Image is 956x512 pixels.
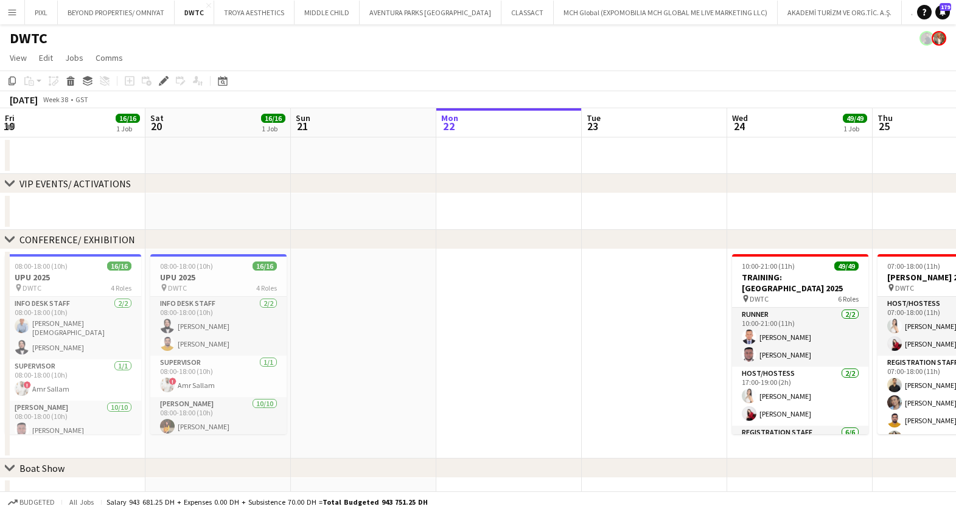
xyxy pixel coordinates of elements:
[111,283,131,292] span: 4 Roles
[58,1,175,24] button: BEYOND PROPERTIES/ OMNIYAT
[730,119,748,133] span: 24
[96,52,123,63] span: Comms
[107,261,131,271] span: 16/16
[296,112,310,123] span: Sun
[150,272,287,283] h3: UPU 2025
[23,283,41,292] span: DWTC
[19,462,65,474] div: Boat Show
[75,95,88,104] div: GST
[501,1,554,24] button: CLASSACT
[439,119,458,133] span: 22
[19,498,55,507] span: Budgeted
[742,261,795,271] span: 10:00-21:00 (11h)
[877,112,893,123] span: Thu
[295,1,360,24] button: MIDDLE CHILD
[3,119,15,133] span: 19
[65,52,83,63] span: Jobs
[750,294,769,303] span: DWTC
[214,1,295,24] button: TROYA AESTHETICS
[10,52,27,63] span: View
[587,112,601,123] span: Tue
[843,124,867,133] div: 1 Job
[19,234,135,246] div: CONFERENCE/ EXHIBITION
[5,112,15,123] span: Fri
[876,119,893,133] span: 25
[34,50,58,66] a: Edit
[253,261,277,271] span: 16/16
[5,272,141,283] h3: UPU 2025
[294,119,310,133] span: 21
[323,497,428,507] span: Total Budgeted 943 751.25 DH
[843,114,867,123] span: 49/49
[106,497,428,507] div: Salary 943 681.25 DH + Expenses 0.00 DH + Subsistence 70.00 DH =
[935,5,950,19] a: 179
[360,1,501,24] button: AVENTURA PARKS [GEOGRAPHIC_DATA]
[940,3,951,11] span: 179
[25,1,58,24] button: PIXL
[895,283,914,292] span: DWTC
[261,114,285,123] span: 16/16
[10,94,38,106] div: [DATE]
[262,124,285,133] div: 1 Job
[169,378,176,385] span: !
[150,297,287,356] app-card-role: Info desk staff2/208:00-18:00 (10h)[PERSON_NAME][PERSON_NAME]
[150,356,287,397] app-card-role: Supervisor1/108:00-18:00 (10h)!Amr Sallam
[15,261,68,271] span: 08:00-18:00 (10h)
[887,261,940,271] span: 07:00-18:00 (11h)
[256,283,277,292] span: 4 Roles
[150,112,164,123] span: Sat
[60,50,88,66] a: Jobs
[40,95,71,104] span: Week 38
[24,381,31,389] span: !
[116,114,140,123] span: 16/16
[5,254,141,434] app-job-card: 08:00-18:00 (10h)16/16UPU 2025 DWTC4 RolesInfo desk staff2/208:00-18:00 (10h)[PERSON_NAME][DEMOGR...
[168,283,187,292] span: DWTC
[5,359,141,401] app-card-role: Supervisor1/108:00-18:00 (10h)!Amr Sallam
[919,31,934,46] app-user-avatar: Mohamed Arafa
[732,308,868,367] app-card-role: Runner2/210:00-21:00 (11h)[PERSON_NAME][PERSON_NAME]
[732,272,868,294] h3: TRAINING: [GEOGRAPHIC_DATA] 2025
[778,1,902,24] button: AKADEMİ TURİZM VE ORG.TİC. A.Ş.
[6,496,57,509] button: Budgeted
[5,50,32,66] a: View
[834,261,859,271] span: 49/49
[838,294,859,303] span: 6 Roles
[554,1,778,24] button: MCH Global (EXPOMOBILIA MCH GLOBAL ME LIVE MARKETING LLC)
[932,31,946,46] app-user-avatar: Clinton Appel
[732,367,868,426] app-card-role: Host/Hostess2/217:00-19:00 (2h)[PERSON_NAME][PERSON_NAME]
[67,497,96,507] span: All jobs
[150,254,287,434] app-job-card: 08:00-18:00 (10h)16/16UPU 2025 DWTC4 RolesInfo desk staff2/208:00-18:00 (10h)[PERSON_NAME][PERSON...
[10,29,47,47] h1: DWTC
[19,178,131,190] div: VIP EVENTS/ ACTIVATIONS
[116,124,139,133] div: 1 Job
[91,50,128,66] a: Comms
[732,112,748,123] span: Wed
[732,254,868,434] app-job-card: 10:00-21:00 (11h)49/49TRAINING: [GEOGRAPHIC_DATA] 2025 DWTC6 RolesRunner2/210:00-21:00 (11h)[PERS...
[160,261,213,271] span: 08:00-18:00 (10h)
[5,297,141,359] app-card-role: Info desk staff2/208:00-18:00 (10h)[PERSON_NAME][DEMOGRAPHIC_DATA] [PERSON_NAME][PERSON_NAME]
[148,119,164,133] span: 20
[39,52,53,63] span: Edit
[585,119,601,133] span: 23
[175,1,214,24] button: DWTC
[441,112,458,123] span: Mon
